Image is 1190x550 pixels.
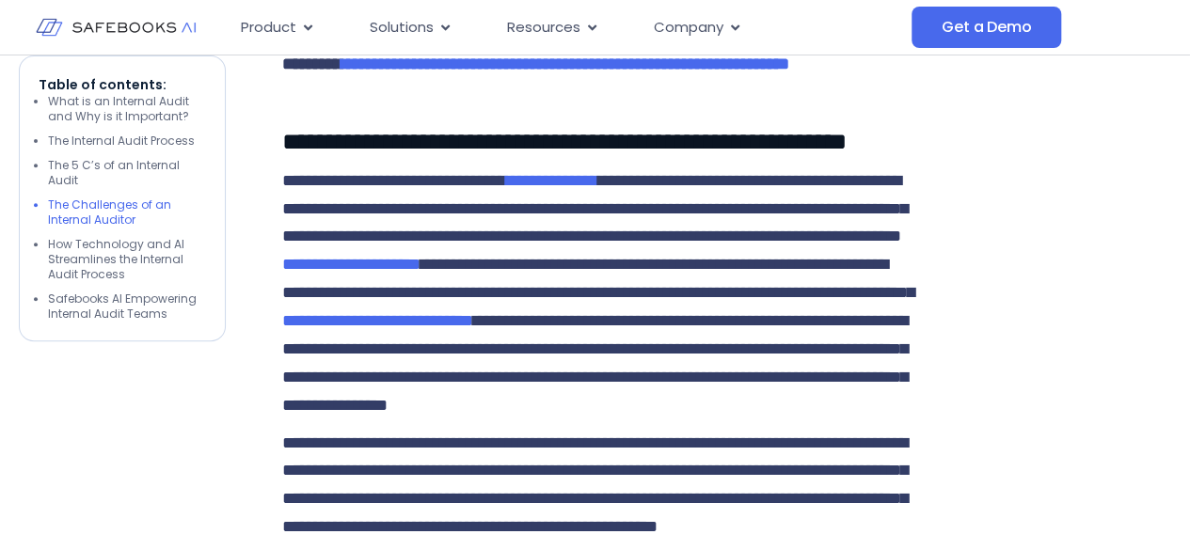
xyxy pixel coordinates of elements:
span: Company [654,17,723,39]
li: Safebooks AI Empowering Internal Audit Teams [48,291,206,322]
li: The Challenges of an Internal Auditor [48,197,206,228]
span: Product [241,17,296,39]
span: Solutions [370,17,434,39]
span: Resources [507,17,580,39]
div: Menu Toggle [226,9,912,46]
span: Get a Demo [942,18,1031,37]
p: Table of contents: [39,75,206,94]
a: Get a Demo [912,7,1061,48]
li: What is an Internal Audit and Why is it Important? [48,94,206,124]
li: The Internal Audit Process [48,134,206,149]
li: How Technology and AI Streamlines the Internal Audit Process [48,237,206,282]
nav: Menu [226,9,912,46]
li: The 5 C’s of an Internal Audit [48,158,206,188]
